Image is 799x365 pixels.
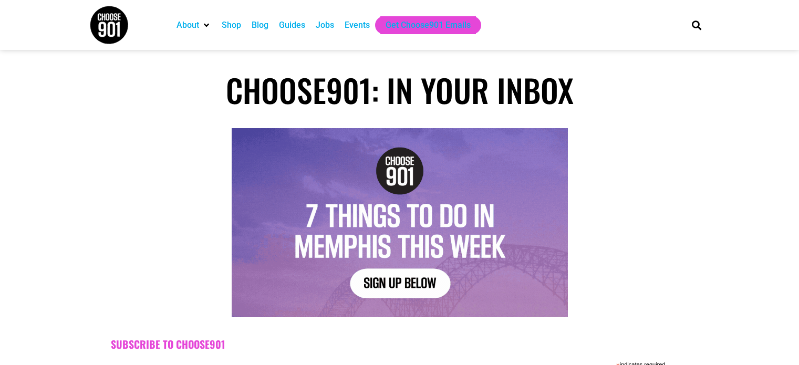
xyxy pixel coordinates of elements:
[279,19,305,32] a: Guides
[222,19,241,32] a: Shop
[171,16,673,34] nav: Main nav
[386,19,471,32] a: Get Choose901 Emails
[177,19,199,32] a: About
[111,338,689,351] h2: Subscribe to Choose901
[252,19,268,32] a: Blog
[90,71,710,109] h1: Choose901: In Your Inbox
[232,128,568,317] img: Text graphic with "Choose 901" logo. Reads: "7 Things to Do in Memphis This Week. Sign Up Below."...
[345,19,370,32] a: Events
[688,16,705,34] div: Search
[316,19,334,32] a: Jobs
[171,16,216,34] div: About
